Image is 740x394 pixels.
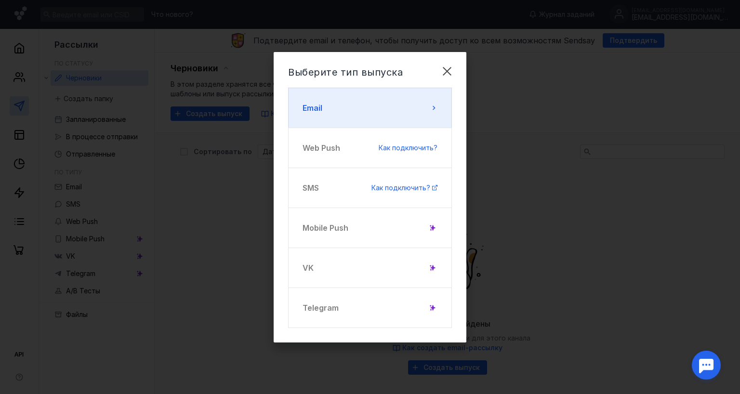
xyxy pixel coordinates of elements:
span: Email [303,102,322,114]
button: Email [288,88,452,128]
a: Как подключить? [379,143,437,153]
span: Как подключить? [379,144,437,152]
a: Как подключить? [371,183,437,193]
span: Как подключить? [371,184,430,192]
span: Выберите тип выпуска [288,66,403,78]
